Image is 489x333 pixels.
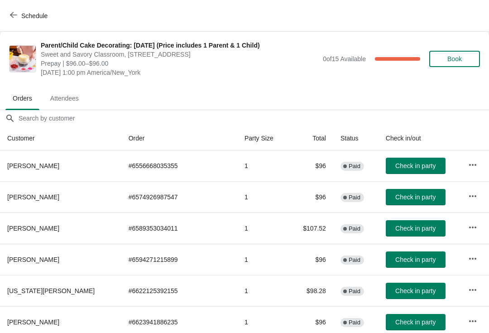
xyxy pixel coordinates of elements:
span: [PERSON_NAME] [7,225,59,232]
span: Check in party [395,319,436,326]
span: Attendees [43,90,86,106]
td: 1 [237,212,289,244]
span: Paid [349,319,360,326]
td: # 6574926987547 [121,181,237,212]
span: Parent/Child Cake Decorating: [DATE] (Price includes 1 Parent & 1 Child) [41,41,318,50]
span: Check in party [395,225,436,232]
td: $96 [289,150,333,181]
span: Paid [349,225,360,232]
span: Orders [5,90,39,106]
th: Check in/out [379,126,461,150]
span: Paid [349,256,360,264]
button: Schedule [5,8,55,24]
th: Order [121,126,237,150]
span: [PERSON_NAME] [7,319,59,326]
button: Book [429,51,480,67]
th: Status [333,126,379,150]
td: $96 [289,181,333,212]
td: $98.28 [289,275,333,306]
span: Sweet and Savory Classroom, [STREET_ADDRESS] [41,50,318,59]
span: Paid [349,288,360,295]
img: Parent/Child Cake Decorating: Saturday, August 30th (Price includes 1 Parent & 1 Child) [10,46,36,72]
span: Check in party [395,287,436,294]
button: Check in party [386,251,446,268]
th: Total [289,126,333,150]
button: Check in party [386,314,446,330]
span: Schedule [21,12,48,19]
span: Check in party [395,162,436,169]
span: [DATE] 1:00 pm America/New_York [41,68,318,77]
span: Prepay | $96.00–$96.00 [41,59,318,68]
span: Paid [349,163,360,170]
td: 1 [237,150,289,181]
span: 0 of 15 Available [323,55,366,63]
span: [PERSON_NAME] [7,162,59,169]
td: 1 [237,244,289,275]
td: # 6589353034011 [121,212,237,244]
span: Check in party [395,193,436,201]
td: $107.52 [289,212,333,244]
td: 1 [237,275,289,306]
td: # 6622125392155 [121,275,237,306]
span: [PERSON_NAME] [7,193,59,201]
button: Check in party [386,220,446,236]
input: Search by customer [18,110,489,126]
span: Book [447,55,462,63]
span: Check in party [395,256,436,263]
button: Check in party [386,158,446,174]
span: [US_STATE][PERSON_NAME] [7,287,95,294]
button: Check in party [386,283,446,299]
span: [PERSON_NAME] [7,256,59,263]
td: 1 [237,181,289,212]
td: # 6594271215899 [121,244,237,275]
span: Paid [349,194,360,201]
button: Check in party [386,189,446,205]
td: $96 [289,244,333,275]
td: # 6556668035355 [121,150,237,181]
th: Party Size [237,126,289,150]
